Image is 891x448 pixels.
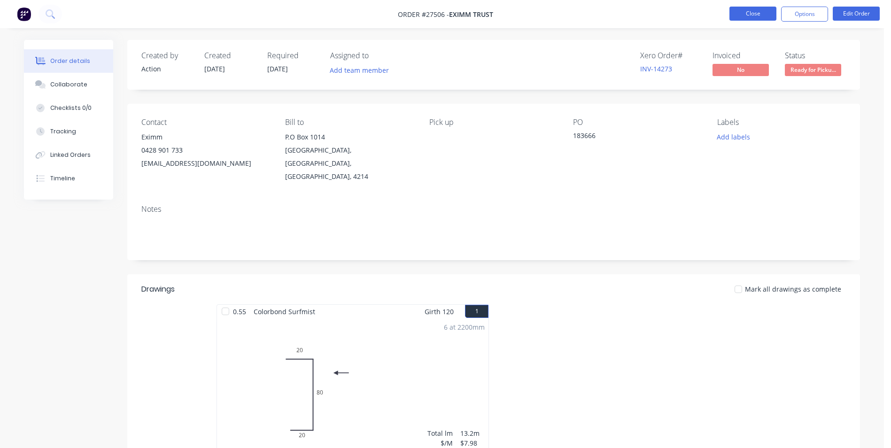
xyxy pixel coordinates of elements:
div: $/M [427,438,453,448]
button: Order details [24,49,113,73]
a: INV-14273 [640,64,672,73]
span: Colorbond Surfmist [250,305,319,318]
div: Created [204,51,256,60]
div: Eximm0428 901 733[EMAIL_ADDRESS][DOMAIN_NAME] [141,131,270,170]
div: Xero Order # [640,51,701,60]
div: P.O Box 1014[GEOGRAPHIC_DATA], [GEOGRAPHIC_DATA], [GEOGRAPHIC_DATA], 4214 [285,131,414,183]
div: Total lm [427,428,453,438]
button: Edit Order [833,7,880,21]
div: Timeline [50,174,75,183]
button: Add labels [712,131,755,143]
div: Invoiced [713,51,774,60]
div: Order details [50,57,90,65]
div: [EMAIL_ADDRESS][DOMAIN_NAME] [141,157,270,170]
button: Add team member [325,64,394,77]
div: Created by [141,51,193,60]
span: [DATE] [267,64,288,73]
div: Assigned to [330,51,424,60]
div: Status [785,51,846,60]
div: Tracking [50,127,76,136]
span: Mark all drawings as complete [745,284,841,294]
button: Timeline [24,167,113,190]
div: PO [573,118,702,127]
div: Labels [717,118,846,127]
span: 0.55 [229,305,250,318]
div: P.O Box 1014 [285,131,414,144]
div: 183666 [573,131,690,144]
button: Ready for Picku... [785,64,841,78]
span: [DATE] [204,64,225,73]
div: Linked Orders [50,151,91,159]
div: Collaborate [50,80,87,89]
div: Bill to [285,118,414,127]
div: Contact [141,118,270,127]
button: Collaborate [24,73,113,96]
div: Pick up [429,118,558,127]
button: Linked Orders [24,143,113,167]
div: $7.98 [460,438,485,448]
div: Drawings [141,284,175,295]
button: 1 [465,305,488,318]
img: Factory [17,7,31,21]
button: Checklists 0/0 [24,96,113,120]
div: 6 at 2200mm [444,322,485,332]
span: Ready for Picku... [785,64,841,76]
button: Add team member [330,64,394,77]
span: Order #27506 - [398,10,449,19]
div: Checklists 0/0 [50,104,92,112]
div: Required [267,51,319,60]
div: 13.2m [460,428,485,438]
span: No [713,64,769,76]
span: Girth 120 [425,305,454,318]
div: Notes [141,205,846,214]
div: 0428 901 733 [141,144,270,157]
span: Eximm Trust [449,10,493,19]
div: Action [141,64,193,74]
div: Eximm [141,131,270,144]
button: Tracking [24,120,113,143]
button: Close [729,7,776,21]
div: [GEOGRAPHIC_DATA], [GEOGRAPHIC_DATA], [GEOGRAPHIC_DATA], 4214 [285,144,414,183]
button: Options [781,7,828,22]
